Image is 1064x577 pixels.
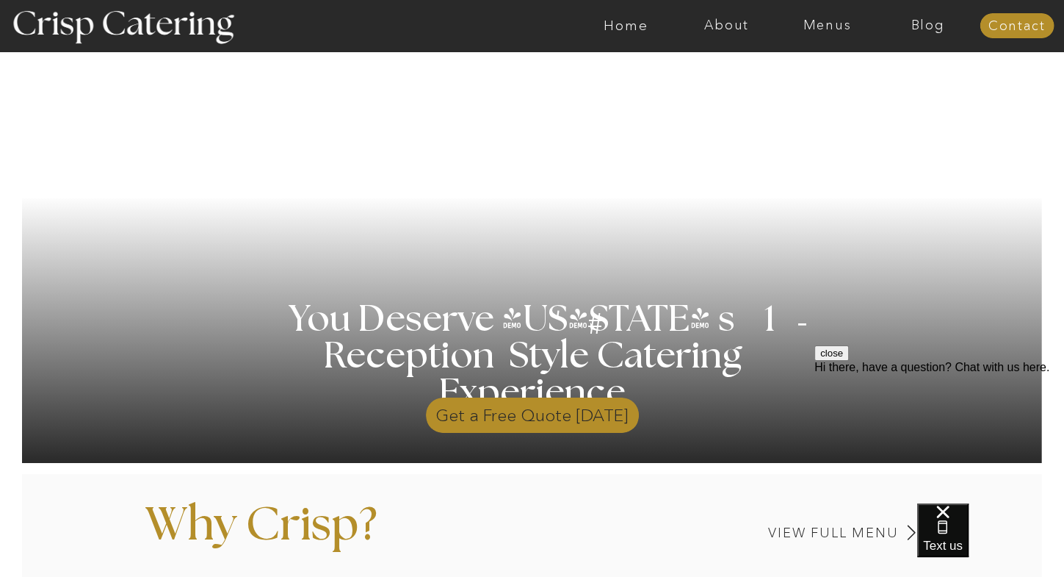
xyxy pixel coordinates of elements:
a: Home [576,18,676,33]
iframe: podium webchat widget prompt [814,345,1064,522]
a: Menus [777,18,877,33]
a: View Full Menu [666,526,899,540]
h3: ' [769,284,811,368]
a: Get a Free Quote [DATE] [426,390,639,433]
a: Blog [877,18,978,33]
h3: ' [528,302,588,339]
p: Why Crisp? [145,503,540,570]
h3: # [555,309,639,352]
a: About [676,18,777,33]
h1: You Deserve [US_STATE] s 1 Reception Style Catering Experience [238,301,828,412]
a: Contact [980,19,1054,34]
iframe: podium webchat widget bubble [917,503,1064,577]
